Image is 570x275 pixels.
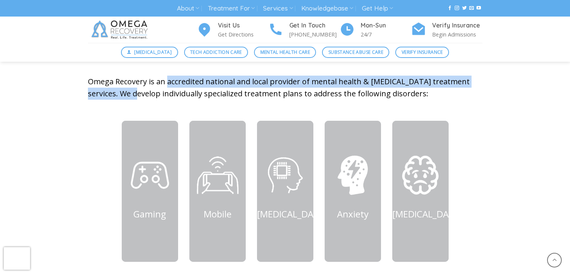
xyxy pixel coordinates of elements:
a: Get In Touch [PHONE_NUMBER] [268,21,340,39]
a: Mental Health Care [254,47,316,58]
span: Verify Insurance [402,49,443,56]
p: Omega Recovery is an accredited national and local provider of mental health & [MEDICAL_DATA] tre... [88,76,482,100]
p: Begin Admissions [432,30,482,39]
a: Verify Insurance [395,47,449,58]
p: Get Directions [218,30,268,39]
span: [MEDICAL_DATA] [134,49,172,56]
img: Omega Recovery [88,17,154,43]
a: Follow on Instagram [455,6,459,11]
a: [MEDICAL_DATA] [121,47,178,58]
a: [MEDICAL_DATA] [392,207,463,220]
span: Substance Abuse Care [328,49,383,56]
a: Treatment For [208,2,255,15]
a: Go to top [547,253,562,267]
a: Mobile [204,207,231,220]
a: Follow on Facebook [448,6,452,11]
a: Gaming [133,207,166,220]
a: Services [263,2,293,15]
p: 24/7 [361,30,411,39]
span: Tech Addiction Care [190,49,242,56]
p: [PHONE_NUMBER] [289,30,340,39]
a: Knowledgebase [301,2,353,15]
a: Send us an email [469,6,474,11]
a: Follow on Twitter [462,6,467,11]
a: Substance Abuse Care [322,47,389,58]
h4: Visit Us [218,21,268,30]
span: Mental Health Care [260,49,310,56]
a: [MEDICAL_DATA] [257,207,328,220]
a: Tech Addiction Care [184,47,248,58]
h4: Verify Insurance [432,21,482,30]
a: Anxiety [337,207,369,220]
a: Visit Us Get Directions [197,21,268,39]
a: Get Help [362,2,393,15]
h4: Get In Touch [289,21,340,30]
h4: Mon-Sun [361,21,411,30]
a: About [177,2,199,15]
a: Follow on YouTube [476,6,481,11]
a: Verify Insurance Begin Admissions [411,21,482,39]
